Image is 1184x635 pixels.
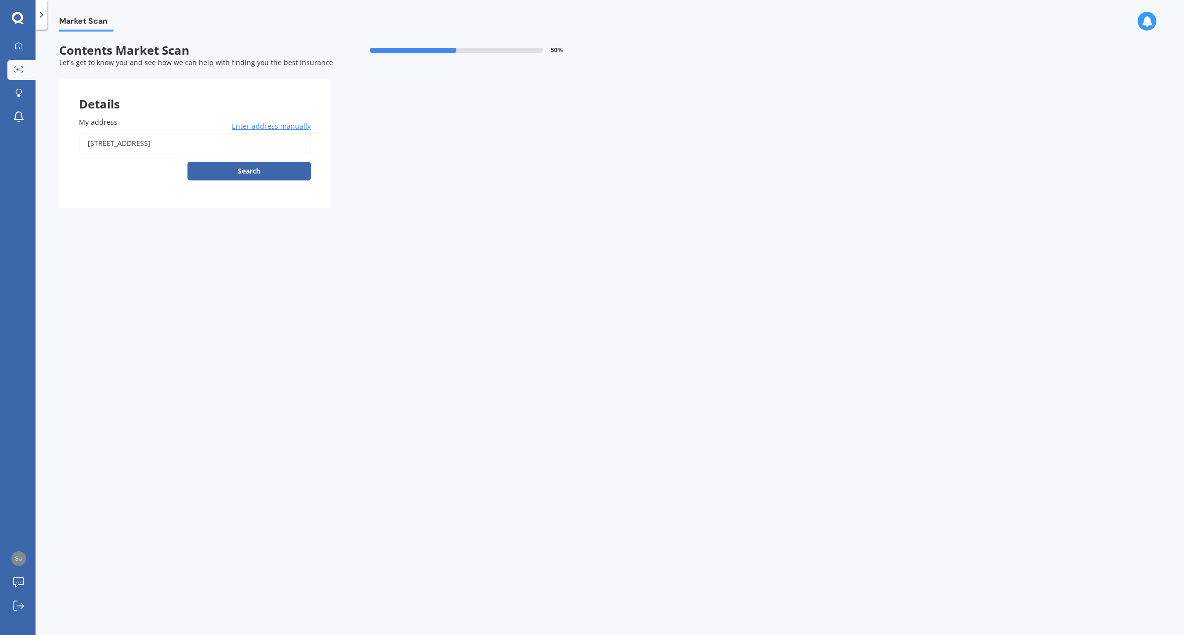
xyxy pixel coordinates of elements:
[79,117,117,127] span: My address
[79,133,311,154] input: Enter address
[59,58,333,67] span: Let's get to know you and see how we can help with finding you the best insurance
[232,121,311,131] span: Enter address manually
[551,47,563,54] span: 50 %
[11,551,26,566] img: d80a47d95b78d27b1b363f04dfc4b6d3
[59,79,331,109] div: Details
[59,16,113,30] span: Market Scan
[59,43,331,58] span: Contents Market Scan
[187,162,311,180] button: Search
